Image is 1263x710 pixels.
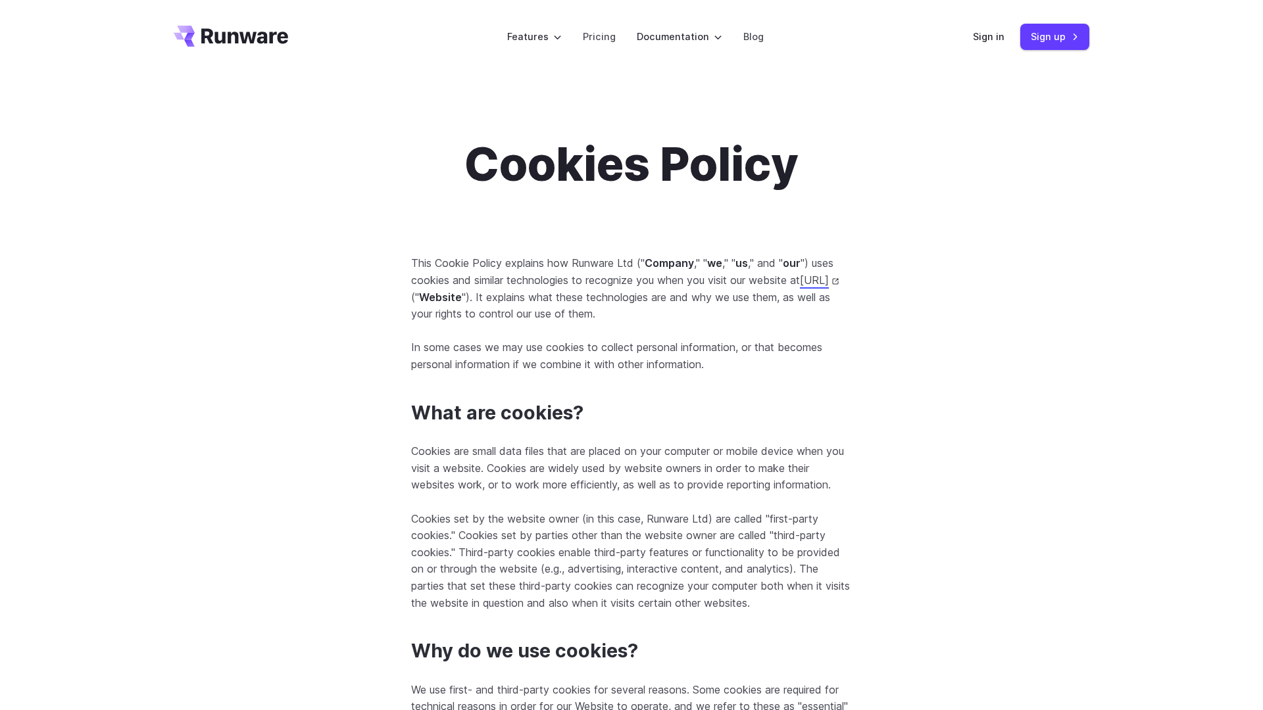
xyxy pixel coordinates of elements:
strong: we [707,256,722,270]
h1: Cookies Policy [411,137,852,192]
p: This Cookie Policy explains how Runware Ltd (" ," " ," " ," and " ") uses cookies and similar tec... [411,255,852,322]
a: Go to / [174,26,288,47]
p: Cookies are small data files that are placed on your computer or mobile device when you visit a w... [411,443,852,494]
a: Why do we use cookies? [411,640,638,663]
strong: Website [419,291,462,304]
a: Pricing [583,29,616,44]
strong: our [783,256,801,270]
a: [URL] [800,273,839,287]
label: Documentation [637,29,722,44]
p: Cookies set by the website owner (in this case, Runware Ltd) are called "first-party cookies." Co... [411,511,852,612]
label: Features [507,29,562,44]
a: Sign up [1020,24,1089,49]
p: In some cases we may use cookies to collect personal information, or that becomes personal inform... [411,339,852,373]
strong: Company [645,256,694,270]
a: Blog [743,29,764,44]
a: Sign in [973,29,1004,44]
strong: us [735,256,748,270]
a: What are cookies? [411,402,583,425]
